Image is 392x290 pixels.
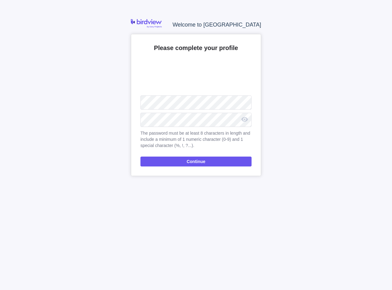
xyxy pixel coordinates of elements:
[140,44,252,52] h2: Please complete your profile
[187,158,206,165] span: Continue
[140,157,252,166] span: Continue
[131,19,162,28] img: logo
[173,22,261,28] span: Welcome to [GEOGRAPHIC_DATA]
[140,130,252,149] span: The password must be at least 8 characters in length and include a minimum of 1 numeric character...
